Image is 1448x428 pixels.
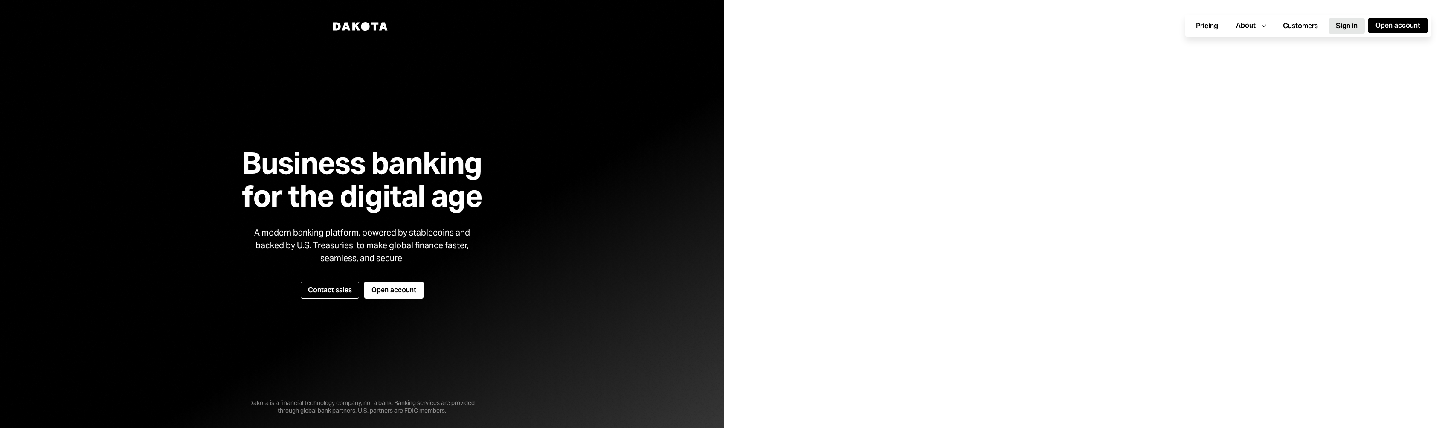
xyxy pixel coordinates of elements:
button: Contact sales [301,282,359,299]
div: Dakota is a financial technology company, not a bank. Banking services are provided through globa... [234,385,490,414]
a: Sign in [1329,17,1365,34]
button: Open account [1368,18,1428,33]
div: About [1236,21,1256,30]
button: Sign in [1329,18,1365,34]
button: About [1229,18,1272,33]
button: Pricing [1189,18,1225,34]
div: A modern banking platform, powered by stablecoins and backed by U.S. Treasuries, to make global f... [247,226,477,265]
a: Customers [1276,17,1325,34]
button: Customers [1276,18,1325,34]
a: Pricing [1189,17,1225,34]
button: Open account [364,282,424,299]
h1: Business banking for the digital age [232,147,493,213]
